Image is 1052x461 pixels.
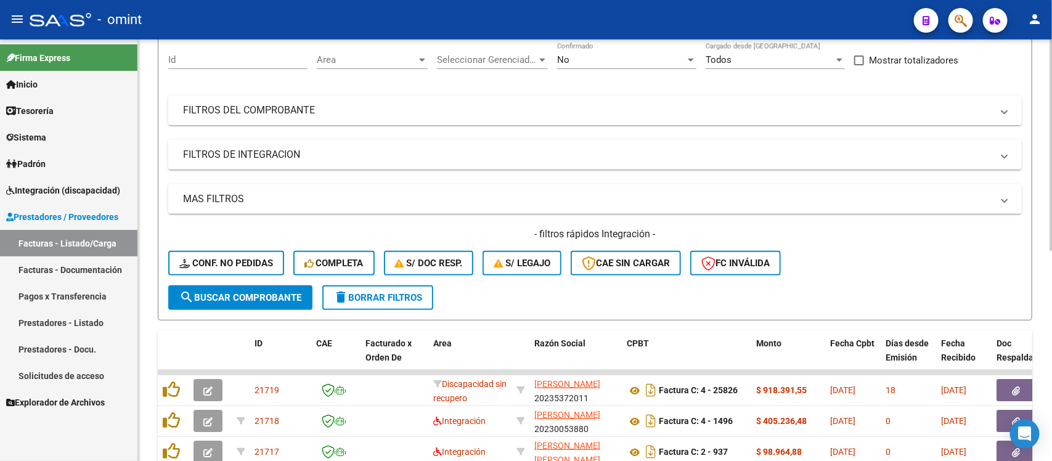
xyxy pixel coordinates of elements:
mat-panel-title: FILTROS DE INTEGRACION [183,148,992,161]
span: Explorador de Archivos [6,396,105,409]
button: FC Inválida [690,251,781,275]
span: Seleccionar Gerenciador [437,54,537,65]
strong: $ 405.236,48 [756,416,807,426]
button: S/ Doc Resp. [384,251,474,275]
span: 0 [886,447,891,457]
mat-expansion-panel-header: FILTROS DEL COMPROBANTE [168,96,1022,125]
datatable-header-cell: Monto [751,330,825,385]
span: Firma Express [6,51,70,65]
span: No [557,54,569,65]
span: Integración [433,416,486,426]
button: Buscar Comprobante [168,285,312,310]
div: Open Intercom Messenger [1010,419,1040,449]
span: 0 [886,416,891,426]
span: [DATE] [941,385,966,395]
span: Area [317,54,417,65]
div: 20230053880 [534,408,617,434]
span: Discapacidad sin recupero [433,379,507,403]
span: [DATE] [941,416,966,426]
span: Fecha Recibido [941,338,976,362]
span: CAE SIN CARGAR [582,258,670,269]
button: CAE SIN CARGAR [571,251,681,275]
mat-icon: menu [10,12,25,27]
strong: $ 98.964,88 [756,447,802,457]
span: [PERSON_NAME] [534,410,600,420]
datatable-header-cell: Area [428,330,512,385]
span: Facturado x Orden De [365,338,412,362]
strong: Factura C: 2 - 937 [659,447,728,457]
div: 20235372011 [534,377,617,403]
span: S/ Doc Resp. [395,258,463,269]
mat-panel-title: MAS FILTROS [183,192,992,206]
mat-icon: search [179,290,194,304]
datatable-header-cell: Facturado x Orden De [361,330,428,385]
span: Fecha Cpbt [830,338,875,348]
datatable-header-cell: ID [250,330,311,385]
span: Completa [304,258,364,269]
button: Borrar Filtros [322,285,433,310]
strong: $ 918.391,55 [756,385,807,395]
h4: - filtros rápidos Integración - [168,227,1022,241]
datatable-header-cell: Fecha Cpbt [825,330,881,385]
span: [PERSON_NAME] [534,379,600,389]
span: Borrar Filtros [333,292,422,303]
span: 21718 [255,416,279,426]
span: Integración (discapacidad) [6,184,120,197]
span: Todos [706,54,732,65]
span: Sistema [6,131,46,144]
i: Descargar documento [643,380,659,400]
span: [DATE] [830,447,855,457]
span: Conf. no pedidas [179,258,273,269]
span: Buscar Comprobante [179,292,301,303]
button: Conf. no pedidas [168,251,284,275]
span: [DATE] [941,447,966,457]
mat-expansion-panel-header: MAS FILTROS [168,184,1022,214]
span: Integración [433,447,486,457]
span: CAE [316,338,332,348]
span: Prestadores / Proveedores [6,210,118,224]
datatable-header-cell: Fecha Recibido [936,330,992,385]
strong: Factura C: 4 - 25826 [659,386,738,396]
span: 21717 [255,447,279,457]
span: - omint [97,6,142,33]
span: S/ legajo [494,258,550,269]
span: FC Inválida [701,258,770,269]
strong: Factura C: 4 - 1496 [659,417,733,426]
mat-icon: delete [333,290,348,304]
span: Padrón [6,157,46,171]
mat-panel-title: FILTROS DEL COMPROBANTE [183,104,992,117]
span: Inicio [6,78,38,91]
span: Mostrar totalizadores [869,53,958,68]
mat-expansion-panel-header: FILTROS DE INTEGRACION [168,140,1022,169]
datatable-header-cell: Razón Social [529,330,622,385]
datatable-header-cell: Días desde Emisión [881,330,936,385]
span: [DATE] [830,416,855,426]
span: Días desde Emisión [886,338,929,362]
span: Area [433,338,452,348]
span: Razón Social [534,338,585,348]
datatable-header-cell: CAE [311,330,361,385]
mat-icon: person [1027,12,1042,27]
button: Completa [293,251,375,275]
i: Descargar documento [643,411,659,431]
span: Monto [756,338,781,348]
datatable-header-cell: CPBT [622,330,751,385]
button: S/ legajo [483,251,561,275]
span: [DATE] [830,385,855,395]
span: 21719 [255,385,279,395]
span: Tesorería [6,104,54,118]
span: 18 [886,385,895,395]
span: CPBT [627,338,649,348]
span: Doc Respaldatoria [997,338,1052,362]
span: ID [255,338,263,348]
